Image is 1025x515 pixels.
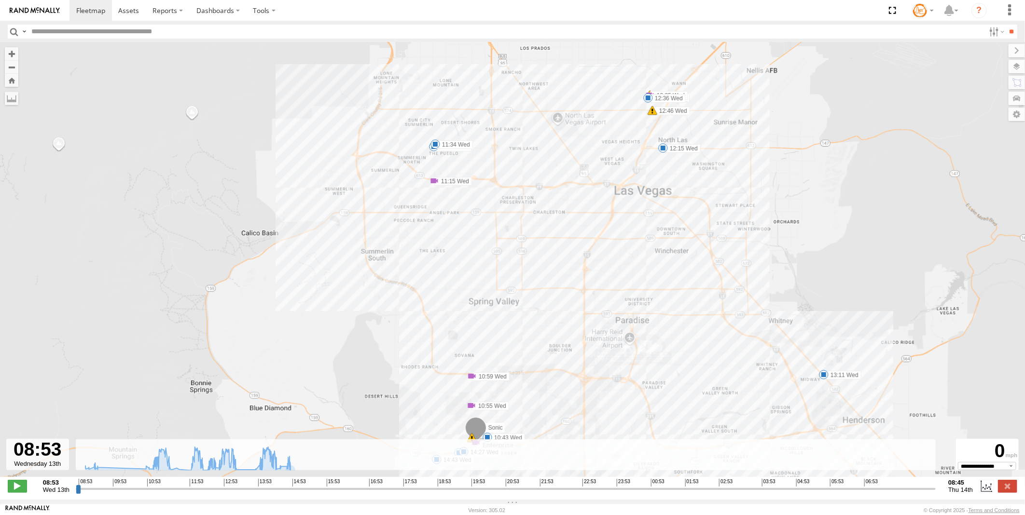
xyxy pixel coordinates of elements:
span: 23:53 [617,479,630,487]
span: 15:53 [327,479,340,487]
span: 08:53 [79,479,92,487]
span: 00:53 [651,479,665,487]
span: Thu 14th Aug 2025 [948,486,973,493]
label: Search Query [20,25,28,39]
span: 17:53 [403,479,417,487]
label: 10:59 Wed [472,372,510,381]
label: 11:34 Wed [435,140,473,149]
span: Sonic [488,424,503,431]
span: Wed 13th Aug 2025 [43,486,69,493]
label: Search Filter Options [985,25,1006,39]
label: Measure [5,92,18,105]
div: Tommy Stauffer [909,3,937,18]
label: 12:15 Wed [663,144,701,153]
span: 12:53 [224,479,237,487]
span: 19:53 [471,479,485,487]
strong: 08:45 [948,479,973,486]
strong: 08:53 [43,479,69,486]
button: Zoom in [5,47,18,60]
label: 12:46 Wed [652,107,690,115]
div: 8 [471,438,481,447]
span: 10:53 [147,479,161,487]
label: Close [998,480,1017,492]
label: 12:36 Wed [648,94,686,103]
span: 09:53 [113,479,126,487]
label: 11:15 Wed [434,177,472,186]
label: Map Settings [1009,108,1025,121]
i: ? [971,3,987,18]
span: 21:53 [540,479,554,487]
span: 02:53 [719,479,733,487]
span: 13:53 [258,479,272,487]
label: Play/Stop [8,480,27,492]
label: 10:55 Wed [471,402,509,410]
label: 12:35 Wed [650,91,688,100]
label: 10:43 Wed [487,434,525,442]
a: Terms and Conditions [969,507,1020,513]
div: © Copyright 2025 - [924,507,1020,513]
span: 06:53 [864,479,878,487]
div: Version: 305.02 [469,507,505,513]
span: 14:53 [292,479,306,487]
span: 03:53 [762,479,776,487]
img: rand-logo.svg [10,7,60,14]
span: 04:53 [796,479,810,487]
span: 05:53 [830,479,844,487]
button: Zoom out [5,60,18,74]
span: 11:53 [190,479,203,487]
span: 16:53 [369,479,383,487]
div: 6 [467,433,477,443]
a: Visit our Website [5,505,50,515]
span: 18:53 [438,479,451,487]
div: 0 [957,440,1017,462]
label: 13:11 Wed [824,371,861,379]
button: Zoom Home [5,74,18,87]
span: 22:53 [582,479,596,487]
span: 01:53 [685,479,699,487]
span: 20:53 [506,479,519,487]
